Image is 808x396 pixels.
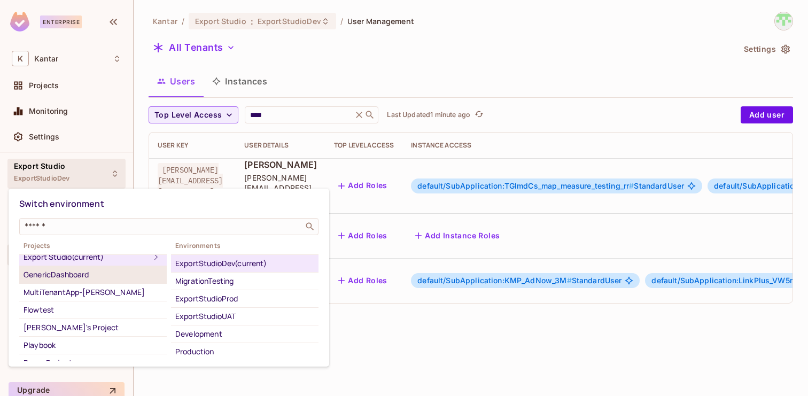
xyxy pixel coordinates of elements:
[175,292,314,305] div: ExportStudioProd
[175,257,314,270] div: ExportStudioDev (current)
[24,268,162,281] div: GenericDashboard
[171,242,318,250] span: Environments
[19,242,167,250] span: Projects
[24,286,162,299] div: MultiTenantApp-[PERSON_NAME]
[24,321,162,334] div: [PERSON_NAME]'s Project
[24,251,150,263] div: Export Studio (current)
[19,198,104,209] span: Switch environment
[24,356,162,369] div: Demo Project
[175,328,314,340] div: Development
[24,304,162,316] div: Flowtest
[175,275,314,288] div: MigrationTesting
[175,345,314,358] div: Production
[24,339,162,352] div: Playbook
[175,310,314,323] div: ExportStudioUAT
